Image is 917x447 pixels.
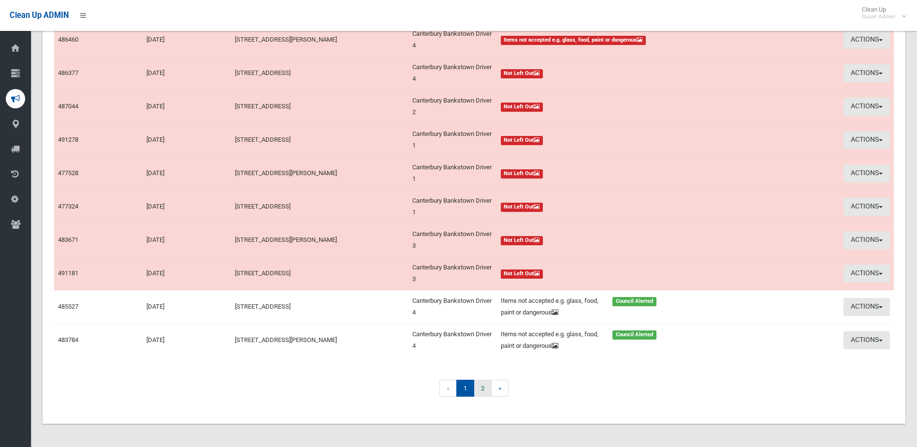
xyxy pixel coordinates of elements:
[58,269,78,277] a: 491181
[231,257,408,290] td: [STREET_ADDRESS]
[844,231,890,249] button: Actions
[58,136,78,143] a: 491278
[612,297,656,306] span: Council Alerted
[844,131,890,149] button: Actions
[456,380,474,397] span: 1
[408,90,497,123] td: Canterbury Bankstown Driver 2
[10,11,69,20] span: Clean Up ADMIN
[408,257,497,290] td: Canterbury Bankstown Driver 3
[143,190,231,223] td: [DATE]
[862,13,895,20] small: Super Admin
[231,157,408,190] td: [STREET_ADDRESS][PERSON_NAME]
[474,380,492,397] a: 2
[143,23,231,57] td: [DATE]
[408,157,497,190] td: Canterbury Bankstown Driver 1
[231,324,408,357] td: [STREET_ADDRESS][PERSON_NAME]
[231,23,408,57] td: [STREET_ADDRESS][PERSON_NAME]
[408,290,497,324] td: Canterbury Bankstown Driver 4
[501,203,543,212] span: Not Left Out
[844,198,890,216] button: Actions
[408,190,497,223] td: Canterbury Bankstown Driver 1
[501,236,543,245] span: Not Left Out
[501,101,713,112] a: Not Left Out
[844,331,890,349] button: Actions
[857,6,905,20] span: Clean Up
[58,103,78,110] a: 487044
[143,57,231,90] td: [DATE]
[495,295,607,318] div: Items not accepted e.g. glass, food, paint or dangerous
[439,380,457,397] span: «
[58,169,78,177] a: 477528
[231,90,408,123] td: [STREET_ADDRESS]
[231,223,408,257] td: [STREET_ADDRESS][PERSON_NAME]
[501,295,713,318] a: Items not accepted e.g. glass, food, paint or dangerous Council Alerted
[491,380,509,397] a: »
[501,269,543,279] span: Not Left Out
[231,190,408,223] td: [STREET_ADDRESS]
[143,223,231,257] td: [DATE]
[501,103,543,112] span: Not Left Out
[58,236,78,243] a: 483671
[408,223,497,257] td: Canterbury Bankstown Driver 3
[58,36,78,43] a: 486460
[58,69,78,76] a: 486377
[408,123,497,157] td: Canterbury Bankstown Driver 1
[58,203,78,210] a: 477324
[501,169,543,179] span: Not Left Out
[143,257,231,290] td: [DATE]
[501,34,713,45] a: Items not accepted e.g. glass, food, paint or dangerous
[844,98,890,116] button: Actions
[231,57,408,90] td: [STREET_ADDRESS]
[58,336,78,343] a: 483784
[408,23,497,57] td: Canterbury Bankstown Driver 4
[844,164,890,182] button: Actions
[501,328,713,352] a: Items not accepted e.g. glass, food, paint or dangerous Council Alerted
[501,268,713,279] a: Not Left Out
[58,303,78,310] a: 485527
[501,201,713,212] a: Not Left Out
[495,328,607,352] div: Items not accepted e.g. glass, food, paint or dangerous
[231,123,408,157] td: [STREET_ADDRESS]
[844,31,890,49] button: Actions
[612,330,656,340] span: Council Alerted
[143,324,231,357] td: [DATE]
[501,167,713,179] a: Not Left Out
[408,324,497,357] td: Canterbury Bankstown Driver 4
[501,69,543,78] span: Not Left Out
[844,265,890,283] button: Actions
[501,67,713,79] a: Not Left Out
[143,90,231,123] td: [DATE]
[501,136,543,145] span: Not Left Out
[231,290,408,324] td: [STREET_ADDRESS]
[143,123,231,157] td: [DATE]
[501,134,713,146] a: Not Left Out
[501,36,646,45] span: Items not accepted e.g. glass, food, paint or dangerous
[501,234,713,246] a: Not Left Out
[408,57,497,90] td: Canterbury Bankstown Driver 4
[143,157,231,190] td: [DATE]
[143,290,231,324] td: [DATE]
[844,64,890,82] button: Actions
[844,298,890,316] button: Actions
